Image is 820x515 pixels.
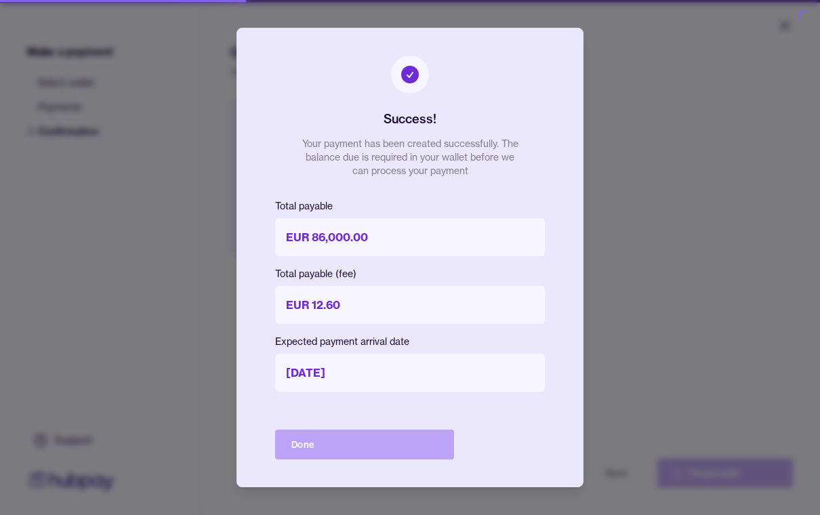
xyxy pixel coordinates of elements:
p: Expected payment arrival date [275,335,545,348]
p: EUR 12.60 [275,286,545,324]
p: Total payable (fee) [275,267,545,281]
p: Total payable [275,199,545,213]
p: EUR 86,000.00 [275,218,545,256]
p: Your payment has been created successfully. The balance due is required in your wallet before we ... [302,137,518,178]
p: [DATE] [275,354,545,392]
h2: Success! [384,110,436,129]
